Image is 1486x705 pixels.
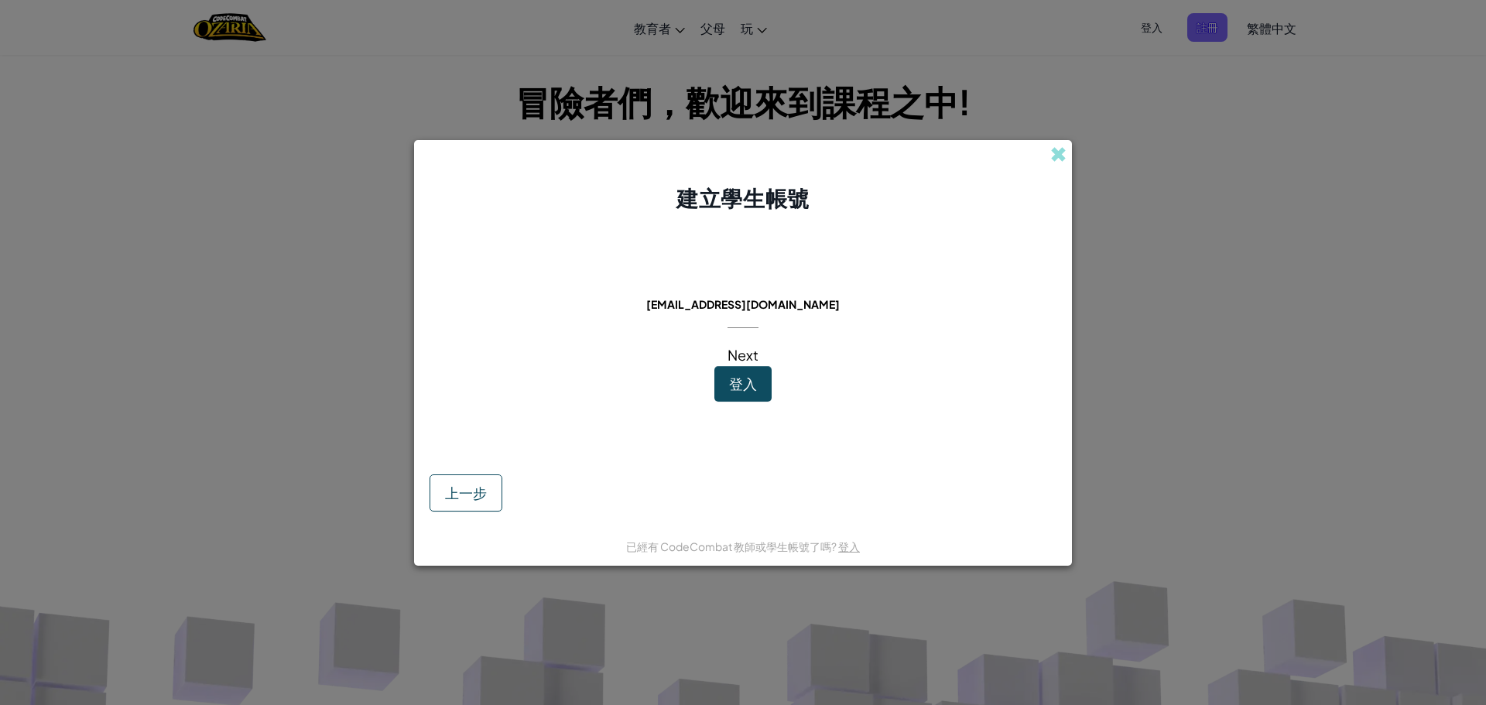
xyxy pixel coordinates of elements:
[445,484,487,501] span: 上一步
[430,474,502,512] button: 上一步
[729,375,757,392] span: 登入
[714,366,772,402] button: 登入
[642,275,843,293] span: 此email帳號已經被使用過了：
[626,539,838,553] span: 已經有 CodeCombat 教師或學生帳號了嗎?
[676,184,809,211] span: 建立學生帳號
[728,346,758,364] span: Next
[646,297,840,311] span: [EMAIL_ADDRESS][DOMAIN_NAME]
[838,539,860,553] a: 登入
